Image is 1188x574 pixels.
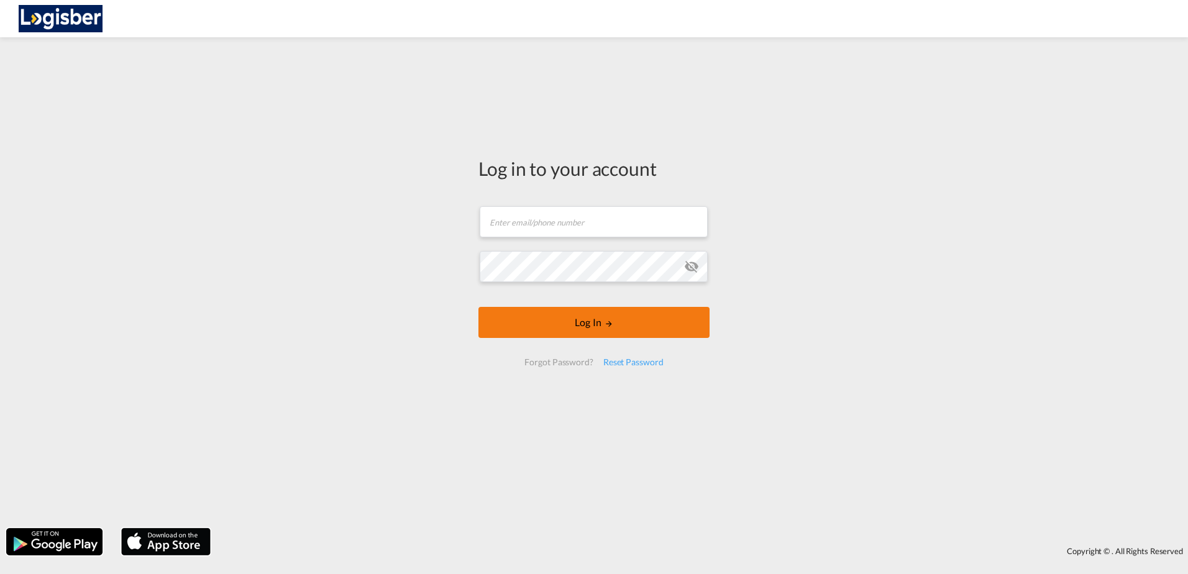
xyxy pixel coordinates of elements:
[480,206,708,237] input: Enter email/phone number
[478,155,710,181] div: Log in to your account
[5,527,104,557] img: google.png
[598,351,669,373] div: Reset Password
[120,527,212,557] img: apple.png
[19,5,103,33] img: d7a75e507efd11eebffa5922d020a472.png
[478,307,710,338] button: LOGIN
[217,540,1188,562] div: Copyright © . All Rights Reserved
[519,351,598,373] div: Forgot Password?
[684,259,699,274] md-icon: icon-eye-off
